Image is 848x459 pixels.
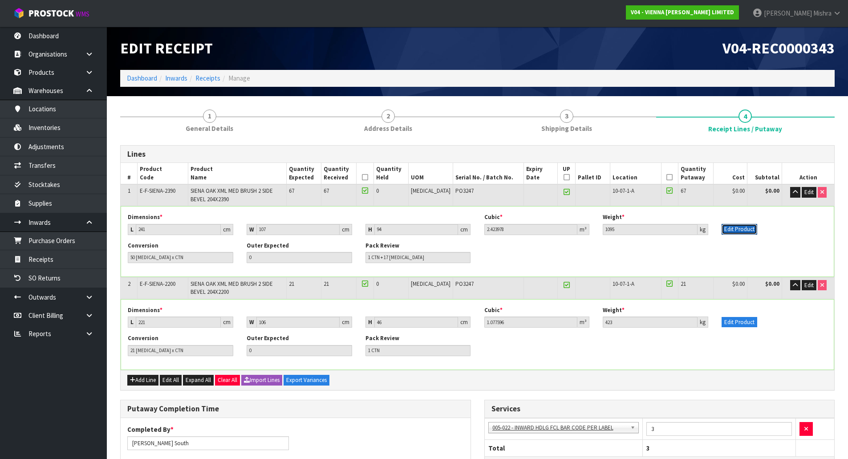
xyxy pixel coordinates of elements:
span: 3 [560,110,573,123]
label: Cubic [484,306,503,314]
input: Width [256,224,340,235]
span: V04-REC0000343 [722,39,835,57]
strong: $0.00 [765,280,779,288]
input: Pack Review [365,252,471,263]
h3: Lines [127,150,828,158]
span: Edit [804,188,814,196]
div: cm [221,317,233,328]
span: 21 [324,280,329,288]
span: 4 [738,110,752,123]
input: Conversion [128,345,233,356]
th: Product Code [138,163,188,184]
strong: L [130,318,134,326]
button: Export Variances [284,375,329,386]
span: 21 [681,280,686,288]
h3: Putaway Completion Time [127,405,464,413]
th: Cost [713,163,747,184]
span: Edit Receipt [120,39,213,57]
a: Dashboard [127,74,157,82]
span: Manage [228,74,250,82]
label: Outer Expected [247,242,289,250]
img: cube-alt.png [13,8,24,19]
input: Weight [603,317,698,328]
span: 67 [289,187,294,195]
span: 2 [381,110,395,123]
label: Pack Review [365,334,399,342]
strong: L [130,226,134,233]
span: Expand All [186,376,211,384]
input: Height [374,317,458,328]
small: WMS [76,10,89,18]
label: Weight [603,306,625,314]
div: m³ [577,317,589,328]
label: Conversion [128,242,158,250]
label: Dimensions [128,213,162,221]
span: 2 [128,280,130,288]
label: Pack Review [365,242,399,250]
span: 1 [128,187,130,195]
th: Serial No. / Batch No. [453,163,523,184]
span: [MEDICAL_DATA] [411,187,450,195]
input: Width [256,317,340,328]
div: kg [698,224,708,235]
div: cm [340,317,352,328]
span: 10-07-1-A [613,187,634,195]
th: Total [485,440,643,457]
div: kg [698,317,708,328]
strong: H [368,226,372,233]
span: SIENA OAK XML MED BRUSH 2 SIDE BEVEL 204X2200 [191,280,273,296]
span: 0 [376,280,379,288]
span: 67 [324,187,329,195]
span: PO3247 [455,280,474,288]
strong: V04 - VIENNA [PERSON_NAME] LIMITED [631,8,734,16]
strong: W [249,318,254,326]
input: Length [136,317,221,328]
span: 67 [681,187,686,195]
input: Pack Review [365,345,471,356]
input: Weight [603,224,698,235]
label: Conversion [128,334,158,342]
span: 005-022 - INWARD HDLG FCL BAR CODE PER LABEL [492,422,627,433]
th: Subtotal [747,163,782,184]
button: Edit Product [722,317,757,328]
div: cm [221,224,233,235]
th: Expiry Date [523,163,558,184]
th: Quantity Putaway [678,163,714,184]
button: Clear All [215,375,240,386]
th: UOM [409,163,453,184]
label: Completed By [127,425,174,434]
th: Quantity Expected [286,163,321,184]
th: # [121,163,138,184]
th: Quantity Held [373,163,409,184]
span: General Details [186,124,233,133]
button: Expand All [183,375,214,386]
span: [MEDICAL_DATA] [411,280,450,288]
button: Edit Product [722,224,757,235]
button: Edit [802,187,816,198]
th: Quantity Received [321,163,357,184]
span: 10-07-1-A [613,280,634,288]
input: Length [136,224,221,235]
span: Mishra [813,9,832,17]
a: Inwards [165,74,187,82]
span: $0.00 [732,280,745,288]
button: Import Lines [241,375,282,386]
span: Shipping Details [541,124,592,133]
div: m³ [577,224,589,235]
span: E-F-SIENA-2390 [140,187,175,195]
button: Edit [802,280,816,291]
label: Dimensions [128,306,162,314]
th: UP [558,163,576,184]
strong: W [249,226,254,233]
span: E-F-SIENA-2200 [140,280,175,288]
div: cm [458,224,471,235]
input: Cubic [484,224,578,235]
label: Outer Expected [247,334,289,342]
a: Receipts [195,74,220,82]
button: Add Line [127,375,158,386]
a: V04 - VIENNA [PERSON_NAME] LIMITED [626,5,739,20]
span: PO3247 [455,187,474,195]
span: Edit [804,281,814,289]
label: Weight [603,213,625,221]
span: $0.00 [732,187,745,195]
